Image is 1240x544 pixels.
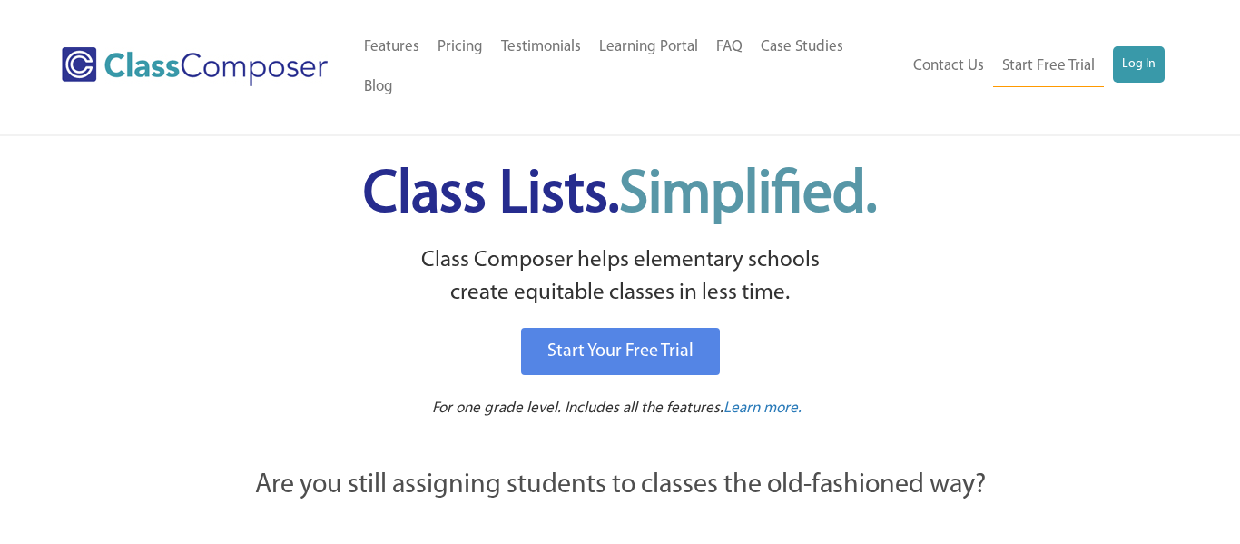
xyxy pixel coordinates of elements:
a: Testimonials [492,27,590,67]
span: For one grade level. Includes all the features. [432,401,723,416]
a: Blog [355,67,402,107]
a: Start Free Trial [993,46,1104,87]
a: Contact Us [904,46,993,86]
a: Log In [1113,46,1165,83]
a: Features [355,27,428,67]
a: Learn more. [723,398,802,420]
nav: Header Menu [355,27,900,107]
span: Class Lists. [363,166,877,225]
span: Simplified. [619,166,877,225]
span: Start Your Free Trial [547,342,694,361]
span: Learn more. [723,401,802,416]
a: Case Studies [752,27,852,67]
a: FAQ [707,27,752,67]
p: Class Composer helps elementary schools create equitable classes in less time. [154,244,1086,311]
nav: Header Menu [899,46,1164,87]
a: Learning Portal [590,27,707,67]
a: Start Your Free Trial [521,328,720,375]
img: Class Composer [62,47,327,86]
a: Pricing [428,27,492,67]
p: Are you still assigning students to classes the old-fashioned way? [157,466,1083,506]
